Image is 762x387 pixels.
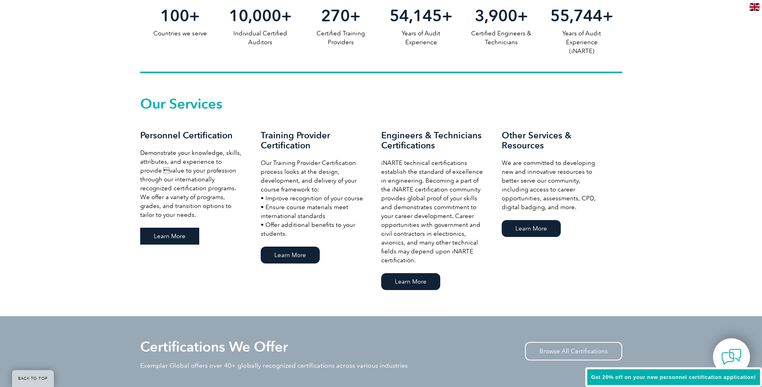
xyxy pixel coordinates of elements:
[381,130,486,150] h3: Engineers & Technicians Certifications
[220,9,300,22] h2: +
[525,342,622,360] a: Browse All Certifications
[750,3,760,11] img: en
[140,130,245,140] h3: Personnel Certification
[502,130,606,150] h3: Other Services & Resources
[300,9,381,22] h2: +
[140,361,408,370] p: Exemplar Global offers over 40+ globally recognized certifications across various industries
[261,130,365,150] h3: Training Provider Certification
[160,6,189,25] span: 100
[541,9,622,22] h2: +
[261,247,320,263] a: Learn More
[461,9,541,22] h2: +
[220,29,300,47] p: Individual Certified Auditors
[261,159,365,238] p: Our Training Provider Certification process looks at the design, development, and delivery of you...
[140,97,622,110] h2: Our Services
[381,159,486,265] p: iNARTE technical certifications establish the standard of excellence in engineering. Becoming a p...
[140,340,288,353] h2: Certifications We Offer
[721,347,742,367] img: contact-chat.png
[140,29,221,38] p: Countries we serve
[550,6,603,25] span: 55,744
[229,6,281,25] span: 10,000
[140,9,221,22] h2: +
[321,6,350,25] span: 270
[502,159,606,212] p: We are committed to developing new and innovative resources to better serve our community, includ...
[300,29,381,47] p: Certified Training Providers
[381,273,440,290] a: Learn More
[390,6,442,25] span: 54,145
[502,220,561,237] a: Learn More
[140,228,199,245] a: Learn More
[541,29,622,56] p: Years of Audit Experience (iNARTE)
[140,148,245,219] p: Demonstrate your knowledge, skills, attributes, and experience to provide value to your professi...
[12,370,54,387] a: BACK TO TOP
[381,9,461,22] h2: +
[381,29,461,47] p: Years of Audit Experience
[475,6,517,25] span: 3,900
[591,374,756,380] span: Get 20% off on your new personnel certification application!
[461,29,541,47] p: Certified Engineers & Technicians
